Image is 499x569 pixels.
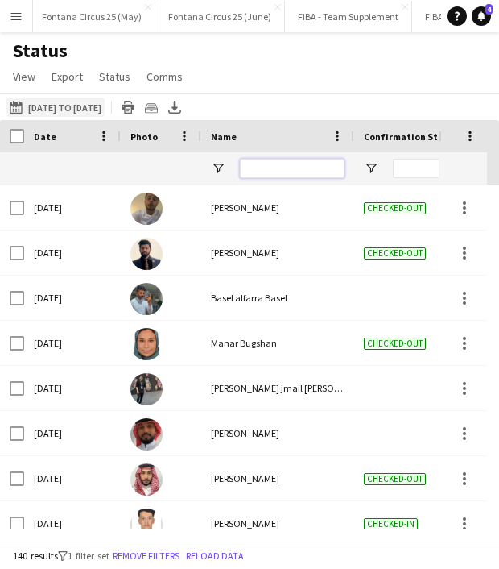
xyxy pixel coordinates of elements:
[24,366,121,410] div: [DATE]
[130,238,163,270] img: Sulaiman Allala
[146,69,183,84] span: Comms
[364,247,426,260] span: Checked-out
[24,321,121,365] div: [DATE]
[364,202,426,214] span: Checked-out
[24,456,121,500] div: [DATE]
[6,66,42,87] a: View
[211,161,225,176] button: Open Filter Menu
[211,337,277,349] span: Manar Bugshan
[183,547,247,565] button: Reload data
[93,66,137,87] a: Status
[211,517,279,530] span: [PERSON_NAME]
[130,418,163,451] img: Kamal Hassan
[285,1,412,32] button: FIBA - Team Supplement
[99,69,130,84] span: Status
[24,185,121,230] div: [DATE]
[211,131,237,143] span: Name
[109,547,183,565] button: Remove filters
[13,69,35,84] span: View
[45,66,89,87] a: Export
[130,509,163,541] img: Waleed Alsurabi
[165,98,184,117] app-action-btn: Export XLSX
[130,193,163,225] img: Khaled Alghamdi
[364,161,378,176] button: Open Filter Menu
[364,473,426,485] span: Checked-out
[364,131,459,143] span: Confirmation Status
[24,276,121,320] div: [DATE]
[240,159,344,178] input: Name Filter Input
[140,66,189,87] a: Comms
[130,463,163,496] img: Abdulkarim Jawdat
[130,328,163,360] img: Manar Bugshan
[24,411,121,455] div: [DATE]
[364,518,418,530] span: Checked-in
[34,131,56,143] span: Date
[130,373,163,405] img: Mohammed jmail Ibrahim arhim Arhaim
[211,201,279,214] span: [PERSON_NAME]
[68,550,109,562] span: 1 filter set
[211,472,279,484] span: [PERSON_NAME]
[211,382,373,394] span: [PERSON_NAME] jmail [PERSON_NAME]
[24,501,121,546] div: [DATE]
[393,159,497,178] input: Confirmation Status Filter Input
[130,131,158,143] span: Photo
[155,1,285,32] button: Fontana Circus 25 (June)
[142,98,161,117] app-action-btn: Crew files as ZIP
[211,427,279,439] span: [PERSON_NAME]
[130,283,163,315] img: Basel alfarra Basel
[364,338,426,350] span: Checked-out
[24,231,121,275] div: [DATE]
[211,247,279,259] span: [PERSON_NAME]
[118,98,138,117] app-action-btn: Print
[485,4,493,15] span: 4
[52,69,83,84] span: Export
[211,292,287,304] span: Basel alfarra Basel
[6,98,105,117] button: [DATE] to [DATE]
[472,6,491,26] a: 4
[29,1,155,32] button: Fontana Circus 25 (May)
